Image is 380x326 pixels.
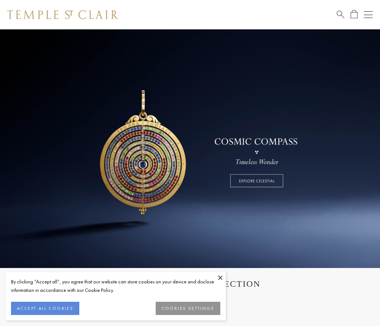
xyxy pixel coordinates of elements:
button: COOKIES SETTINGS [156,302,220,315]
div: By clicking “Accept all”, you agree that our website can store cookies on your device and disclos... [11,278,220,294]
button: Open navigation [364,10,373,19]
img: Temple St. Clair [7,10,118,19]
a: Search [337,10,344,19]
button: ACCEPT ALL COOKIES [11,302,79,315]
a: Open Shopping Bag [351,10,358,19]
